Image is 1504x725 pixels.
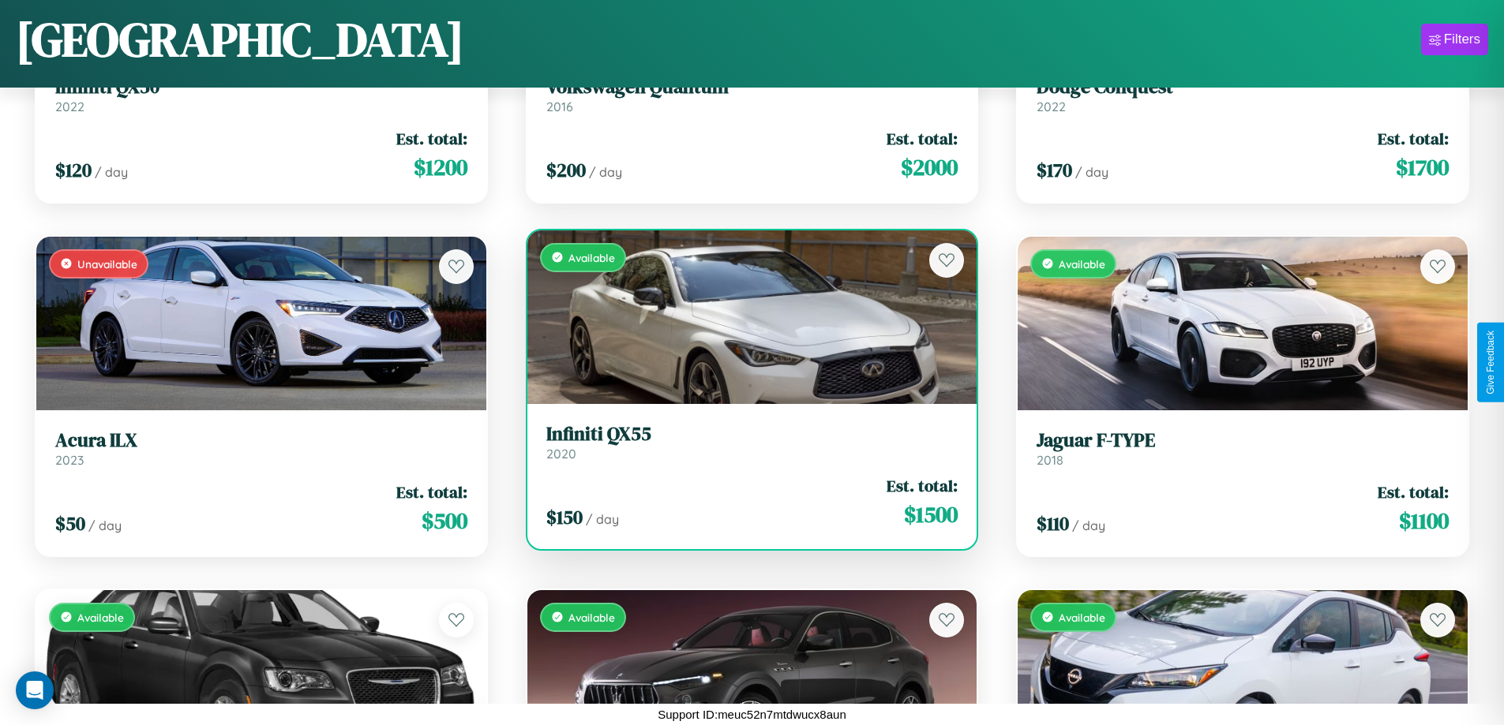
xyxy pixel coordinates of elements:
span: $ 50 [55,510,85,536]
a: Jaguar F-TYPE2018 [1037,429,1449,468]
span: / day [95,164,128,180]
span: $ 1700 [1396,151,1449,183]
span: Available [568,251,615,264]
span: / day [88,518,122,533]
h1: [GEOGRAPHIC_DATA] [16,7,464,72]
span: Available [1059,257,1105,271]
p: Support ID: meuc52n7mtdwucx8aun [658,704,846,725]
span: Est. total: [1378,480,1449,503]
a: Infiniti QX502022 [55,76,467,114]
span: $ 120 [55,157,92,183]
span: / day [1075,164,1108,180]
a: Infiniti QX552020 [546,423,958,462]
span: / day [586,511,619,527]
span: Unavailable [77,257,137,271]
h3: Dodge Conquest [1037,76,1449,99]
a: Acura ILX2023 [55,429,467,468]
h3: Volkswagen Quantum [546,76,958,99]
span: Est. total: [1378,127,1449,150]
div: Give Feedback [1485,331,1496,394]
div: Filters [1444,32,1480,47]
span: $ 150 [546,504,583,530]
span: $ 110 [1037,510,1069,536]
span: $ 1100 [1399,505,1449,536]
span: $ 500 [422,505,467,536]
span: / day [589,164,622,180]
span: $ 200 [546,157,586,183]
span: $ 1500 [904,499,958,530]
span: 2022 [1037,99,1066,114]
span: Est. total: [396,480,467,503]
span: Available [1059,611,1105,624]
span: Est. total: [887,474,958,497]
span: Available [77,611,124,624]
span: $ 170 [1037,157,1072,183]
span: $ 2000 [901,151,958,183]
span: $ 1200 [414,151,467,183]
span: Available [568,611,615,624]
span: / day [1072,518,1105,533]
div: Open Intercom Messenger [16,671,54,709]
span: Est. total: [887,127,958,150]
span: Est. total: [396,127,467,150]
span: 2023 [55,452,84,468]
span: 2020 [546,446,576,462]
h3: Jaguar F-TYPE [1037,429,1449,452]
button: Filters [1421,24,1488,55]
h3: Acura ILX [55,429,467,452]
span: 2016 [546,99,573,114]
h3: Infiniti QX50 [55,76,467,99]
a: Volkswagen Quantum2016 [546,76,958,114]
h3: Infiniti QX55 [546,423,958,446]
a: Dodge Conquest2022 [1037,76,1449,114]
span: 2022 [55,99,84,114]
span: 2018 [1037,452,1063,468]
